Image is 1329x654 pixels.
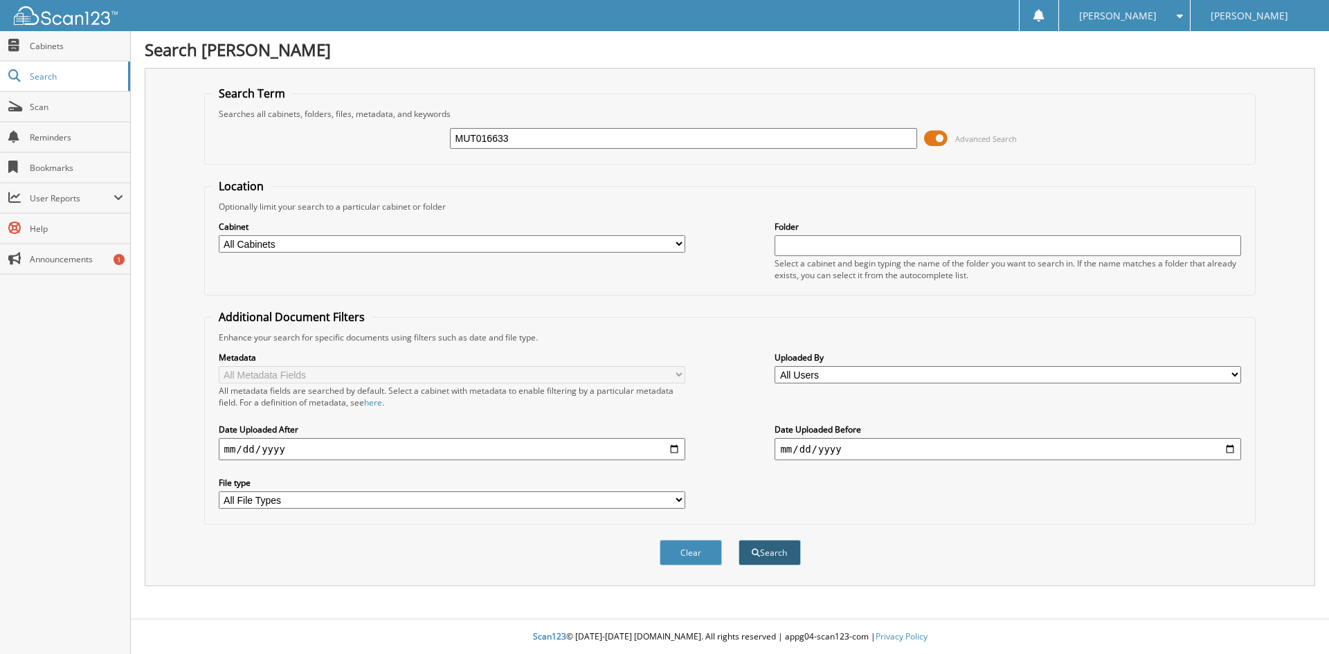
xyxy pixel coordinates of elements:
[30,192,114,204] span: User Reports
[775,352,1241,363] label: Uploaded By
[739,540,801,565] button: Search
[30,223,123,235] span: Help
[14,6,118,25] img: scan123-logo-white.svg
[114,254,125,265] div: 1
[30,101,123,113] span: Scan
[660,540,722,565] button: Clear
[212,201,1249,212] div: Optionally limit your search to a particular cabinet or folder
[1260,588,1329,654] iframe: Chat Widget
[364,397,382,408] a: here
[775,424,1241,435] label: Date Uploaded Before
[30,253,123,265] span: Announcements
[212,331,1249,343] div: Enhance your search for specific documents using filters such as date and file type.
[1079,12,1157,20] span: [PERSON_NAME]
[533,630,566,642] span: Scan123
[219,385,685,408] div: All metadata fields are searched by default. Select a cabinet with metadata to enable filtering b...
[876,630,928,642] a: Privacy Policy
[1211,12,1288,20] span: [PERSON_NAME]
[30,131,123,143] span: Reminders
[145,38,1315,61] h1: Search [PERSON_NAME]
[30,71,121,82] span: Search
[131,620,1329,654] div: © [DATE]-[DATE] [DOMAIN_NAME]. All rights reserved | appg04-scan123-com |
[775,438,1241,460] input: end
[219,438,685,460] input: start
[212,86,292,101] legend: Search Term
[30,40,123,52] span: Cabinets
[219,352,685,363] label: Metadata
[219,424,685,435] label: Date Uploaded After
[775,257,1241,281] div: Select a cabinet and begin typing the name of the folder you want to search in. If the name match...
[212,108,1249,120] div: Searches all cabinets, folders, files, metadata, and keywords
[212,179,271,194] legend: Location
[219,221,685,233] label: Cabinet
[30,162,123,174] span: Bookmarks
[219,477,685,489] label: File type
[955,134,1017,144] span: Advanced Search
[212,309,372,325] legend: Additional Document Filters
[775,221,1241,233] label: Folder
